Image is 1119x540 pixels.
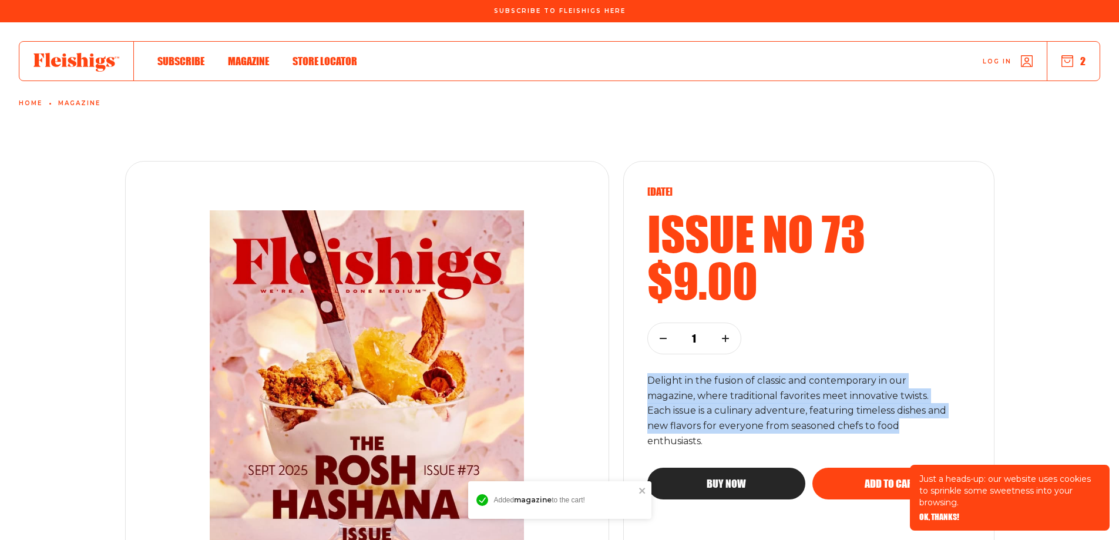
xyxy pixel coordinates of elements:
h2: Issue no 73 [647,210,970,257]
span: Buy now [707,478,746,489]
a: Log in [983,55,1033,67]
button: 2 [1061,55,1086,68]
p: 1 [687,332,702,345]
button: OK, THANKS! [919,513,959,521]
div: Added to the cart! [494,496,635,504]
a: Magazine [228,53,269,69]
a: Store locator [293,53,357,69]
a: Home [19,100,42,107]
button: Buy now [647,468,805,499]
p: [DATE] [647,185,970,198]
p: Just a heads-up: our website uses cookies to sprinkle some sweetness into your browsing. [919,473,1100,508]
span: Log in [983,57,1012,66]
span: Magazine [228,55,269,68]
span: Subscribe To Fleishigs Here [494,8,626,15]
p: Delight in the fusion of classic and contemporary in our magazine, where traditional favorites me... [647,373,950,450]
a: Subscribe [157,53,204,69]
a: Magazine [58,100,100,107]
a: Subscribe To Fleishigs Here [492,8,628,14]
h2: $9.00 [647,257,970,304]
span: magazine [514,495,552,504]
span: Subscribe [157,55,204,68]
span: Store locator [293,55,357,68]
button: close [639,486,647,495]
